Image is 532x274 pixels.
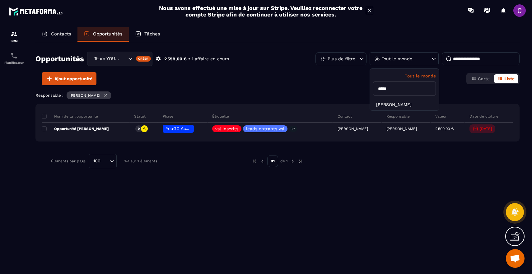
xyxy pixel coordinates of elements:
a: Tâches [129,27,166,42]
button: Carte [468,74,493,83]
span: YouGC Academy [166,126,200,131]
p: leads entrants vsl [246,127,284,131]
p: de 1 [280,159,288,164]
p: Planificateur [2,61,26,64]
p: Opportunités [93,31,123,37]
p: Plus de filtre [328,57,355,61]
p: Valeur [435,114,447,119]
img: prev [259,158,265,164]
p: Statut [134,114,146,119]
p: vsl inscrits [215,127,238,131]
p: 2 599,00 € [164,56,187,62]
p: 1-1 sur 1 éléments [124,159,157,163]
p: [DATE] [480,127,492,131]
p: Opportunité [PERSON_NAME] [42,126,109,131]
a: schedulerschedulerPlanificateur [2,47,26,69]
img: prev [252,158,257,164]
p: 01 [267,155,278,167]
p: Responsable [386,114,410,119]
p: Tâches [144,31,160,37]
p: +7 [289,126,297,132]
h2: Opportunités [35,53,84,65]
div: Créer [136,56,151,62]
div: Search for option [89,154,117,168]
p: Responsable : [35,93,63,98]
a: Contacts [35,27,77,42]
p: [PERSON_NAME] [386,127,417,131]
p: 1 affaire en cours [192,56,229,62]
img: formation [10,30,18,38]
p: Contacts [51,31,71,37]
img: next [290,158,296,164]
input: Search for option [103,158,108,165]
p: Date de clôture [469,114,498,119]
li: [PERSON_NAME] [370,99,439,110]
img: scheduler [10,52,18,59]
span: Ajout opportunité [54,76,92,82]
p: • [188,56,190,62]
p: 0 [138,127,140,131]
div: Search for option [87,52,152,66]
p: Phase [163,114,173,119]
p: [PERSON_NAME] [70,93,100,98]
p: 2 599,00 € [435,127,454,131]
p: Tout le monde [382,57,412,61]
p: Contact [338,114,352,119]
a: formationformationCRM [2,26,26,47]
p: Éléments par page [51,159,86,163]
span: 100 [91,158,103,165]
button: Liste [494,74,518,83]
button: Ajout opportunité [42,72,96,85]
p: Étiquette [212,114,229,119]
img: next [298,158,303,164]
div: Ouvrir le chat [506,249,525,268]
p: CRM [2,39,26,43]
img: logo [9,6,65,17]
span: Liste [504,76,515,81]
h2: Nous avons effectué une mise à jour sur Stripe. Veuillez reconnecter votre compte Stripe afin de ... [159,5,363,18]
p: Nom de la l'opportunité [42,114,98,119]
a: Opportunités [77,27,129,42]
span: Carte [478,76,490,81]
input: Search for option [120,55,127,62]
span: Team YOUGC - Formations [93,55,120,62]
p: Tout le monde [373,73,436,78]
